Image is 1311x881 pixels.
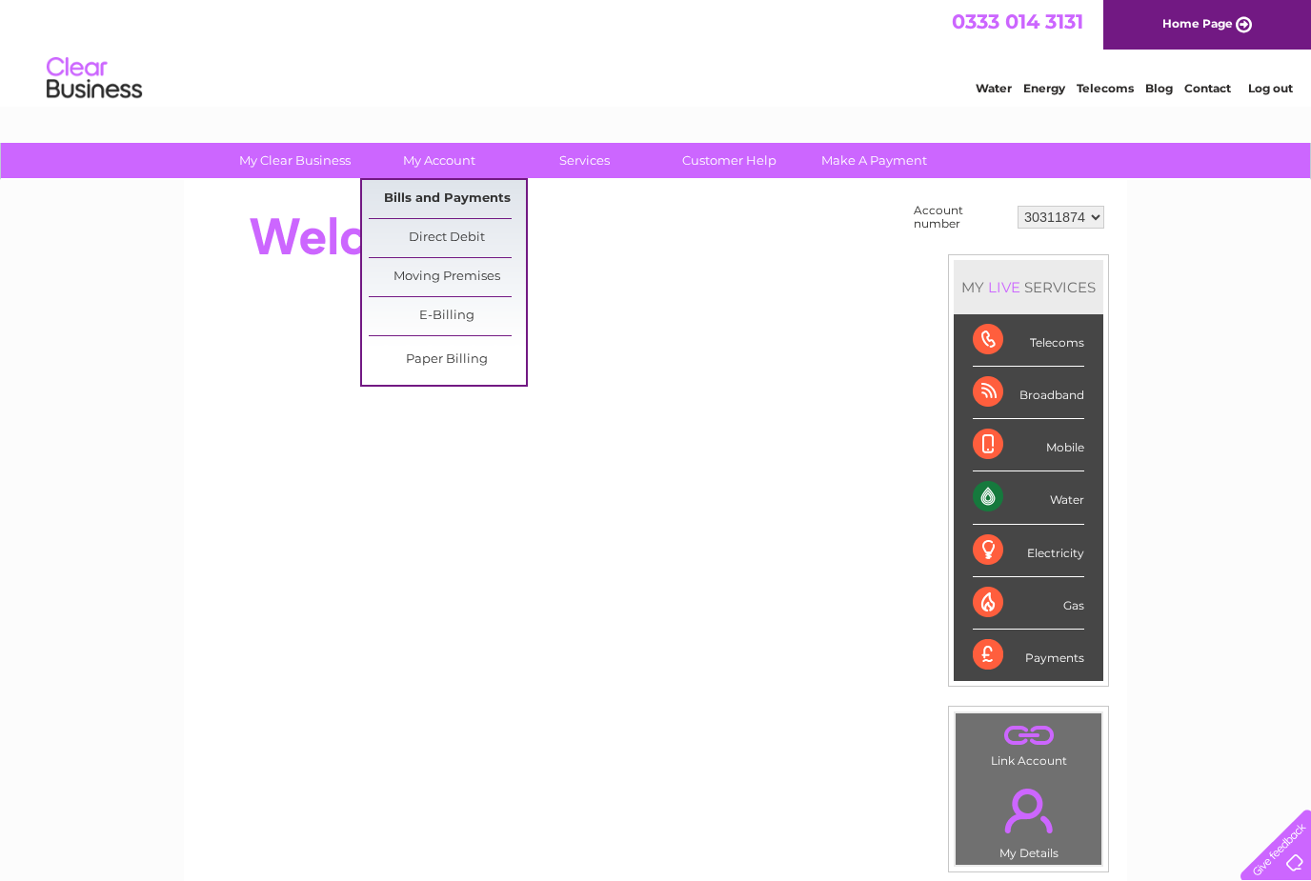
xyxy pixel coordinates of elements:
[1145,81,1173,95] a: Blog
[955,712,1102,772] td: Link Account
[1184,81,1231,95] a: Contact
[973,630,1084,681] div: Payments
[973,577,1084,630] div: Gas
[955,772,1102,866] td: My Details
[973,471,1084,524] div: Water
[1077,81,1134,95] a: Telecoms
[369,258,526,296] a: Moving Premises
[369,297,526,335] a: E-Billing
[216,143,373,178] a: My Clear Business
[796,143,953,178] a: Make A Payment
[506,143,663,178] a: Services
[1248,81,1293,95] a: Log out
[1023,81,1065,95] a: Energy
[984,278,1024,296] div: LIVE
[952,10,1083,33] a: 0333 014 3131
[909,199,1013,235] td: Account number
[954,260,1103,314] div: MY SERVICES
[651,143,808,178] a: Customer Help
[369,219,526,257] a: Direct Debit
[46,50,143,108] img: logo.png
[369,180,526,218] a: Bills and Payments
[960,718,1097,751] a: .
[369,341,526,379] a: Paper Billing
[973,314,1084,367] div: Telecoms
[960,777,1097,844] a: .
[976,81,1012,95] a: Water
[973,367,1084,419] div: Broadband
[973,525,1084,577] div: Electricity
[361,143,518,178] a: My Account
[973,419,1084,471] div: Mobile
[207,10,1107,92] div: Clear Business is a trading name of Verastar Limited (registered in [GEOGRAPHIC_DATA] No. 3667643...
